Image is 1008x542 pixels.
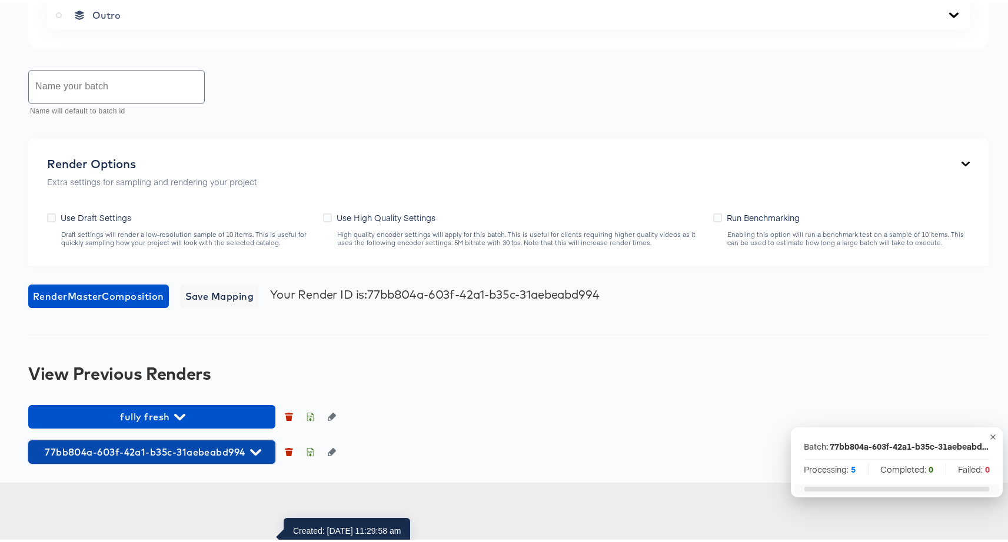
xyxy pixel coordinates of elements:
span: Save Mapping [185,286,254,302]
p: Name will default to batch id [30,103,197,115]
span: Processing: [804,461,856,473]
div: Enabling this option will run a benchmark test on a sample of 10 items. This can be used to estim... [727,228,970,245]
button: Save Mapping [181,282,259,306]
button: fully fresh [28,403,275,426]
div: Draft settings will render a low-resolution sample of 10 items. This is useful for quickly sampli... [61,228,311,245]
span: Failed: [958,461,990,473]
button: 77bb804a-603f-42a1-b35c-31aebeabd994 [28,438,275,461]
button: RenderMasterComposition [28,282,169,306]
span: fully fresh [34,406,270,423]
span: Render Master Composition [33,286,164,302]
p: Batch: [804,438,828,450]
span: Run Benchmarking [727,209,800,221]
strong: 0 [929,461,933,473]
strong: 5 [851,461,856,473]
div: High quality encoder settings will apply for this batch. This is useful for clients requiring hig... [337,228,701,245]
span: Completed: [880,461,933,473]
div: Your Render ID is: 77bb804a-603f-42a1-b35c-31aebeabd994 [270,285,599,299]
span: Use Draft Settings [61,209,131,221]
strong: 0 [985,461,990,473]
span: Use High Quality Settings [337,209,435,221]
div: Render Options [47,155,257,169]
div: View Previous Renders [28,362,989,380]
span: 77bb804a-603f-42a1-b35c-31aebeabd994 [34,441,270,458]
p: Extra settings for sampling and rendering your project [47,173,257,185]
span: Outro [92,7,121,19]
div: 77bb804a-603f-42a1-b35c-31aebeabd994 [830,438,990,450]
